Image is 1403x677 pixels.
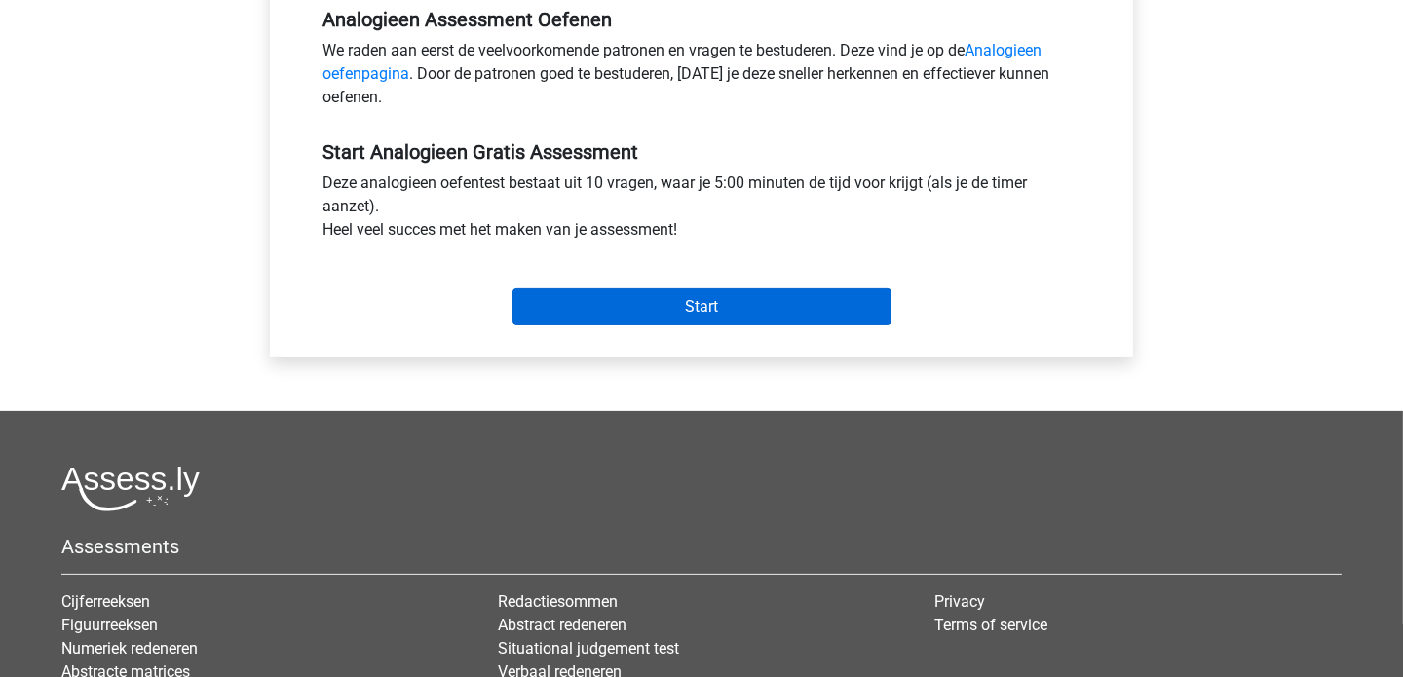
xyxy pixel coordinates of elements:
h5: Start Analogieen Gratis Assessment [322,140,1081,164]
a: Situational judgement test [498,639,679,658]
div: We raden aan eerst de veelvoorkomende patronen en vragen te bestuderen. Deze vind je op de . Door... [308,39,1095,117]
a: Privacy [934,592,985,611]
a: Cijferreeksen [61,592,150,611]
a: Abstract redeneren [498,616,626,634]
div: Deze analogieen oefentest bestaat uit 10 vragen, waar je 5:00 minuten de tijd voor krijgt (als je... [308,171,1095,249]
input: Start [512,288,891,325]
a: Terms of service [934,616,1047,634]
a: Redactiesommen [498,592,618,611]
a: Figuurreeksen [61,616,158,634]
a: Numeriek redeneren [61,639,198,658]
h5: Assessments [61,535,1342,558]
img: Assessly logo [61,466,200,511]
h5: Analogieen Assessment Oefenen [322,8,1081,31]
